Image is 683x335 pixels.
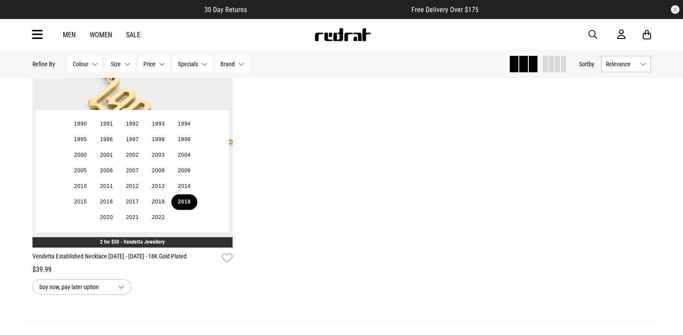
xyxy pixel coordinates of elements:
[172,148,197,163] button: 2004
[7,3,33,29] button: Open LiveChat chat widget
[172,163,197,179] button: 2009
[68,148,94,163] button: 2000
[146,116,172,132] button: 1993
[94,163,120,179] button: 2006
[68,116,94,132] button: 1990
[411,6,479,14] span: Free Delivery Over $175
[68,163,94,179] button: 2005
[172,179,197,194] button: 2014
[94,148,120,163] button: 2001
[68,132,94,148] button: 1995
[120,132,146,148] button: 1997
[106,56,135,72] button: Size
[120,116,146,132] button: 1992
[146,132,172,148] button: 1998
[120,163,146,179] button: 2007
[111,61,121,68] span: Size
[100,239,165,245] a: 2 for $50 - Vendetta Jewellery
[94,132,120,148] button: 1996
[220,61,235,68] span: Brand
[120,179,146,194] button: 2012
[32,279,131,295] button: buy now, pay later option
[68,56,103,72] button: Colour
[314,28,371,41] img: Redrat logo
[216,56,249,72] button: Brand
[204,6,247,14] span: 30 Day Returns
[146,210,172,225] button: 2022
[94,194,120,210] button: 2016
[606,61,637,68] span: Relevance
[120,194,146,210] button: 2017
[32,264,233,275] div: $39.99
[120,210,146,225] button: 2021
[601,56,651,72] button: Relevance
[120,148,146,163] button: 2002
[178,61,198,68] span: Specials
[143,61,155,68] span: Price
[90,31,112,39] a: Women
[173,56,212,72] button: Specials
[146,148,172,163] button: 2003
[172,132,197,148] button: 1999
[264,5,394,14] iframe: Customer reviews powered by Trustpilot
[579,59,594,69] button: Sortby
[32,61,55,68] p: Refine By
[146,179,172,194] button: 2013
[63,31,76,39] a: Men
[39,282,111,292] span: buy now, pay later option
[68,179,94,194] button: 2010
[172,194,197,210] button: 2019
[146,194,172,210] button: 2018
[68,194,94,210] button: 2015
[146,163,172,179] button: 2008
[32,252,219,264] a: Vendetta Established Necklace [DATE] - [DATE] - 18K Gold Plated
[126,31,140,39] a: Sale
[94,179,120,194] button: 2011
[139,56,170,72] button: Price
[73,61,88,68] span: Colour
[172,116,197,132] button: 1994
[94,116,120,132] button: 1991
[589,61,594,68] span: by
[94,210,120,225] button: 2020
